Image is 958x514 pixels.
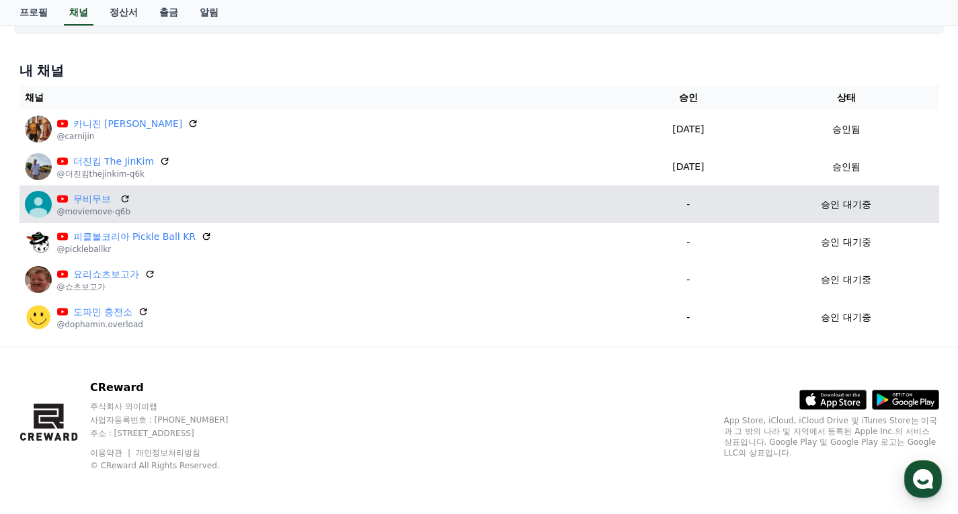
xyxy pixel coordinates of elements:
p: @쇼츠보고가 [57,282,155,292]
p: 주소 : [STREET_ADDRESS] [90,428,254,439]
span: 홈 [42,423,50,433]
a: 이용약관 [90,448,132,458]
p: [DATE] [629,160,748,174]
a: 도파민 충전소 [73,305,132,319]
th: 승인 [623,85,753,110]
p: - [629,310,748,325]
span: 설정 [208,423,224,433]
p: 사업자등록번호 : [PHONE_NUMBER] [90,415,254,425]
img: 무비무브 [25,191,52,218]
p: 승인 대기중 [821,273,871,287]
p: © CReward All Rights Reserved. [90,460,254,471]
a: 카니진 [PERSON_NAME] [73,117,183,131]
p: @carnijin [57,131,199,142]
th: 상태 [754,85,939,110]
h4: 내 채널 [19,61,939,80]
p: @pickleballkr [57,244,212,255]
a: 피클볼코리아 Pickle Ball KR [73,230,196,244]
a: 개인정보처리방침 [136,448,200,458]
p: 승인 대기중 [821,235,871,249]
p: @더진킴thejinkim-q6k [57,169,171,179]
p: - [629,235,748,249]
p: CReward [90,380,254,396]
img: 더진킴 The JinKim [25,153,52,180]
a: 설정 [173,402,258,436]
span: 대화 [123,423,139,434]
p: @moviemove-q6b [57,206,131,217]
p: [DATE] [629,122,748,136]
p: - [629,198,748,212]
a: 대화 [89,402,173,436]
p: 승인 대기중 [821,198,871,212]
img: 도파민 충전소 [25,304,52,331]
p: 승인 대기중 [821,310,871,325]
p: 승인됨 [832,160,861,174]
a: 더진킴 The JinKim [73,155,155,169]
th: 채널 [19,85,624,110]
p: @dophamin.overload [57,319,149,330]
a: 무비무브 [73,192,115,206]
p: - [629,273,748,287]
img: 피클볼코리아 Pickle Ball KR [25,228,52,255]
img: 카니진 Carni Jin [25,116,52,142]
p: 주식회사 와이피랩 [90,401,254,412]
a: 요리쇼츠보고가 [73,267,139,282]
p: App Store, iCloud, iCloud Drive 및 iTunes Store는 미국과 그 밖의 나라 및 지역에서 등록된 Apple Inc.의 서비스 상표입니다. Goo... [724,415,939,458]
p: 승인됨 [832,122,861,136]
img: 요리쇼츠보고가 [25,266,52,293]
a: 홈 [4,402,89,436]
